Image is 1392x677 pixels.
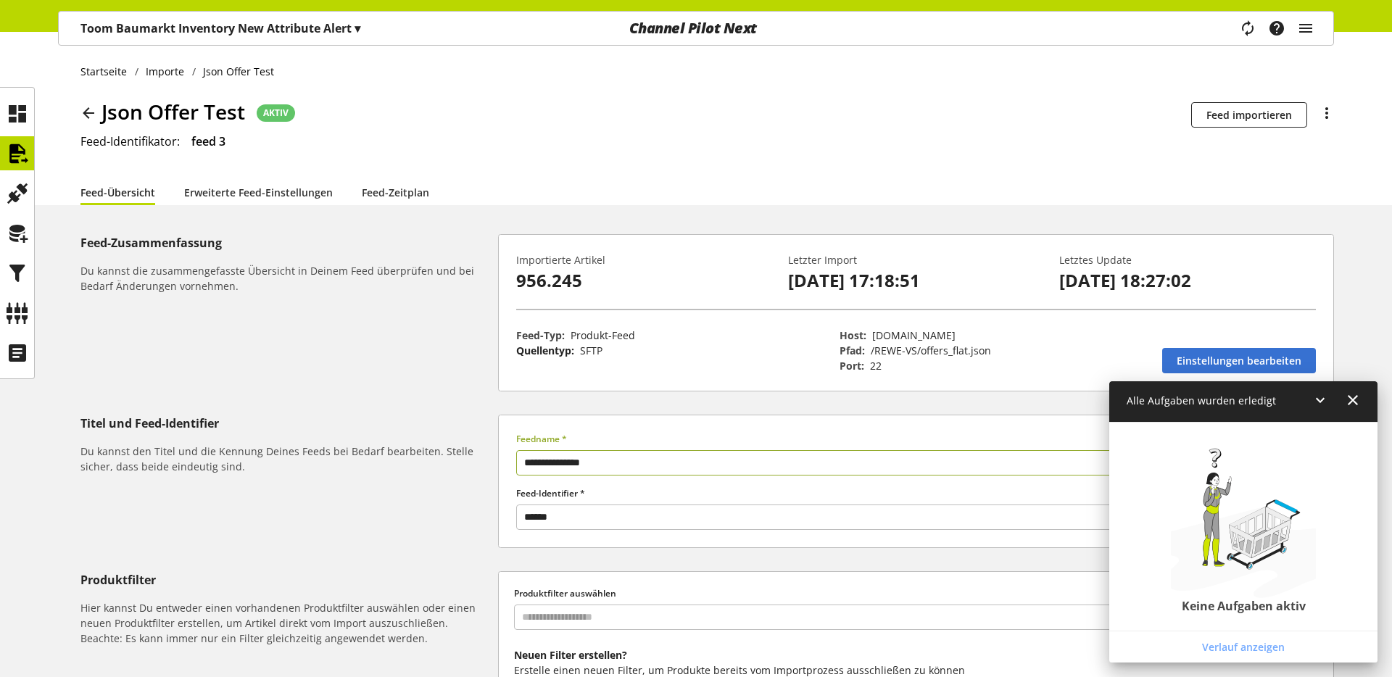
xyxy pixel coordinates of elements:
[58,11,1334,46] nav: main navigation
[514,648,627,662] b: Neuen Filter erstellen?
[80,185,155,200] a: Feed-Übersicht
[355,20,360,36] span: ▾
[80,234,492,252] h5: Feed-Zusammenfassung
[516,328,565,342] span: Feed-Typ:
[1182,599,1306,613] h2: Keine Aufgaben aktiv
[184,185,333,200] a: Erweiterte Feed-Einstellungen
[1059,252,1316,267] p: Letztes Update
[80,64,135,79] a: Startseite
[516,344,574,357] span: Quellentyp:
[1191,102,1307,128] button: Feed importieren
[80,415,492,432] h5: Titel und Feed-Identifier
[80,133,180,149] span: Feed-Identifikator:
[1206,107,1292,122] span: Feed importieren
[80,571,492,589] h5: Produktfilter
[840,344,865,357] span: Pfad:
[580,344,602,357] span: SFTP
[80,444,492,474] h6: Du kannst den Titel und die Kennung Deines Feeds bei Bedarf bearbeiten. Stelle sicher, dass beide...
[1127,394,1276,407] span: Alle Aufgaben wurden erledigt
[872,328,956,342] span: ftp.channelpilot.com
[80,20,360,37] p: Toom Baumarkt Inventory New Attribute Alert
[1162,348,1316,373] a: Einstellungen bearbeiten
[514,587,1318,600] label: Produktfilter auswählen
[516,267,773,294] p: 956.245
[788,267,1045,294] p: [DATE] 17:18:51
[516,252,773,267] p: Importierte Artikel
[101,96,245,127] span: Json Offer Test
[788,252,1045,267] p: Letzter Import
[1202,639,1285,655] span: Verlauf anzeigen
[1177,353,1301,368] span: Einstellungen bearbeiten
[870,359,882,373] span: 22
[80,263,492,294] h6: Du kannst die zusammengefasste Übersicht in Deinem Feed überprüfen und bei Bedarf Änderungen vorn...
[516,433,567,445] span: Feedname *
[1059,267,1316,294] p: [DATE] 18:27:02
[840,359,864,373] span: Port:
[263,107,289,120] span: AKTIV
[80,600,492,646] h6: Hier kannst Du entweder einen vorhandenen Produktfilter auswählen oder einen neuen Produktfilter ...
[191,133,225,149] span: feed 3
[1112,634,1375,660] a: Verlauf anzeigen
[571,328,635,342] span: Produkt-Feed
[871,344,991,357] span: /REWE-VS/offers_flat.json
[516,487,585,499] span: Feed-Identifier *
[840,328,866,342] span: Host:
[362,185,429,200] a: Feed-Zeitplan
[138,64,192,79] a: Importe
